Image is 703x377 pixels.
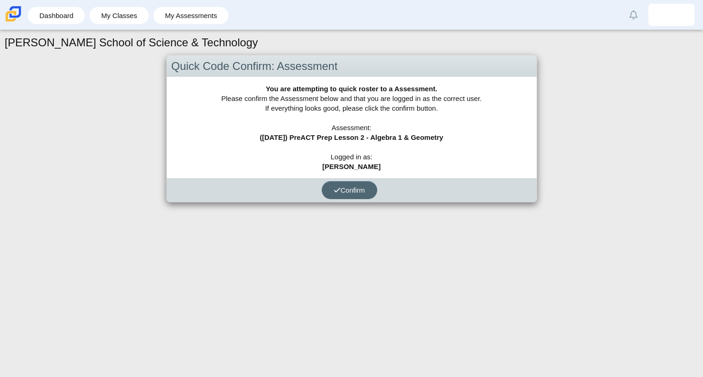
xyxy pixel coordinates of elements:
[260,133,443,141] b: ([DATE]) PreACT Prep Lesson 2 - Algebra 1 & Geometry
[5,35,258,50] h1: [PERSON_NAME] School of Science & Technology
[167,56,537,77] div: Quick Code Confirm: Assessment
[322,181,377,199] button: Confirm
[94,7,144,24] a: My Classes
[4,17,23,25] a: Carmen School of Science & Technology
[4,4,23,24] img: Carmen School of Science & Technology
[167,77,537,178] div: Please confirm the Assessment below and that you are logged in as the correct user. If everything...
[266,85,437,93] b: You are attempting to quick roster to a Assessment.
[334,186,365,194] span: Confirm
[32,7,80,24] a: Dashboard
[323,163,381,170] b: [PERSON_NAME]
[664,7,679,22] img: darrell.coxjr..m3cTQD
[623,5,644,25] a: Alerts
[158,7,224,24] a: My Assessments
[648,4,695,26] a: darrell.coxjr..m3cTQD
